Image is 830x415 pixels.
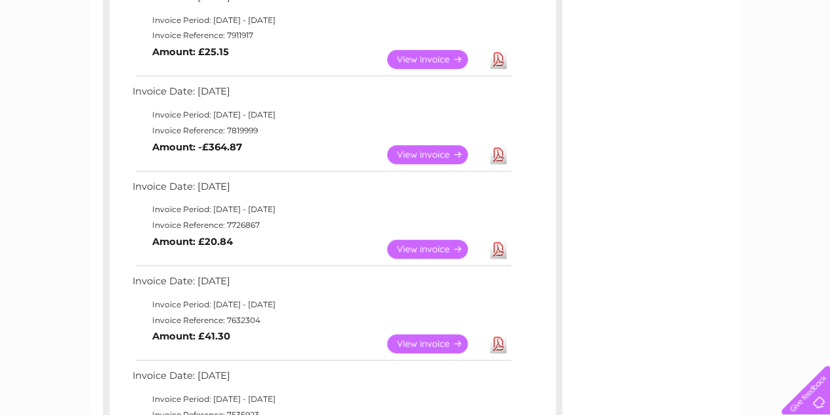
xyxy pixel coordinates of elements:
td: Invoice Period: [DATE] - [DATE] [129,12,513,28]
a: View [387,145,484,164]
td: Invoice Reference: 7819999 [129,123,513,139]
a: Energy [632,56,661,66]
img: logo.png [29,34,96,74]
a: 0333 014 3131 [583,7,673,23]
td: Invoice Date: [DATE] [129,273,513,297]
b: Amount: £20.84 [152,236,233,248]
a: Log out [787,56,818,66]
a: Download [490,240,507,259]
a: Contact [743,56,775,66]
b: Amount: -£364.87 [152,141,242,153]
td: Invoice Period: [DATE] - [DATE] [129,297,513,313]
a: Download [490,145,507,164]
td: Invoice Date: [DATE] [129,178,513,202]
a: Blog [716,56,735,66]
td: Invoice Reference: 7632304 [129,313,513,328]
td: Invoice Period: [DATE] - [DATE] [129,202,513,217]
a: View [387,240,484,259]
b: Amount: £41.30 [152,330,230,342]
a: Telecoms [669,56,708,66]
a: Download [490,334,507,353]
td: Invoice Reference: 7726867 [129,217,513,233]
b: Amount: £25.15 [152,46,229,58]
a: View [387,334,484,353]
div: Clear Business is a trading name of Verastar Limited (registered in [GEOGRAPHIC_DATA] No. 3667643... [106,7,726,64]
td: Invoice Reference: 7911917 [129,28,513,43]
a: Water [599,56,624,66]
td: Invoice Period: [DATE] - [DATE] [129,391,513,407]
a: Download [490,50,507,69]
td: Invoice Period: [DATE] - [DATE] [129,107,513,123]
a: View [387,50,484,69]
td: Invoice Date: [DATE] [129,367,513,391]
td: Invoice Date: [DATE] [129,83,513,107]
